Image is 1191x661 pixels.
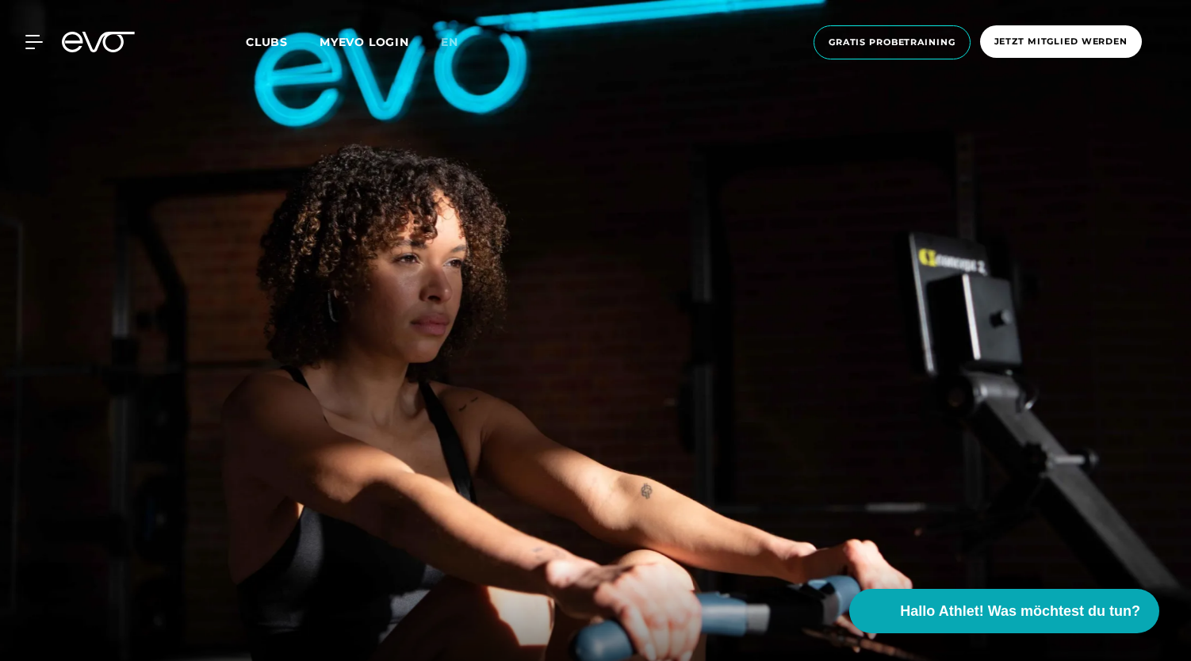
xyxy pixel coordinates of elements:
[441,35,458,49] span: en
[809,25,975,59] a: Gratis Probetraining
[829,36,955,49] span: Gratis Probetraining
[441,33,477,52] a: en
[849,589,1159,633] button: Hallo Athlet! Was möchtest du tun?
[320,35,409,49] a: MYEVO LOGIN
[246,34,320,49] a: Clubs
[900,601,1140,622] span: Hallo Athlet! Was möchtest du tun?
[994,35,1128,48] span: Jetzt Mitglied werden
[975,25,1147,59] a: Jetzt Mitglied werden
[246,35,288,49] span: Clubs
